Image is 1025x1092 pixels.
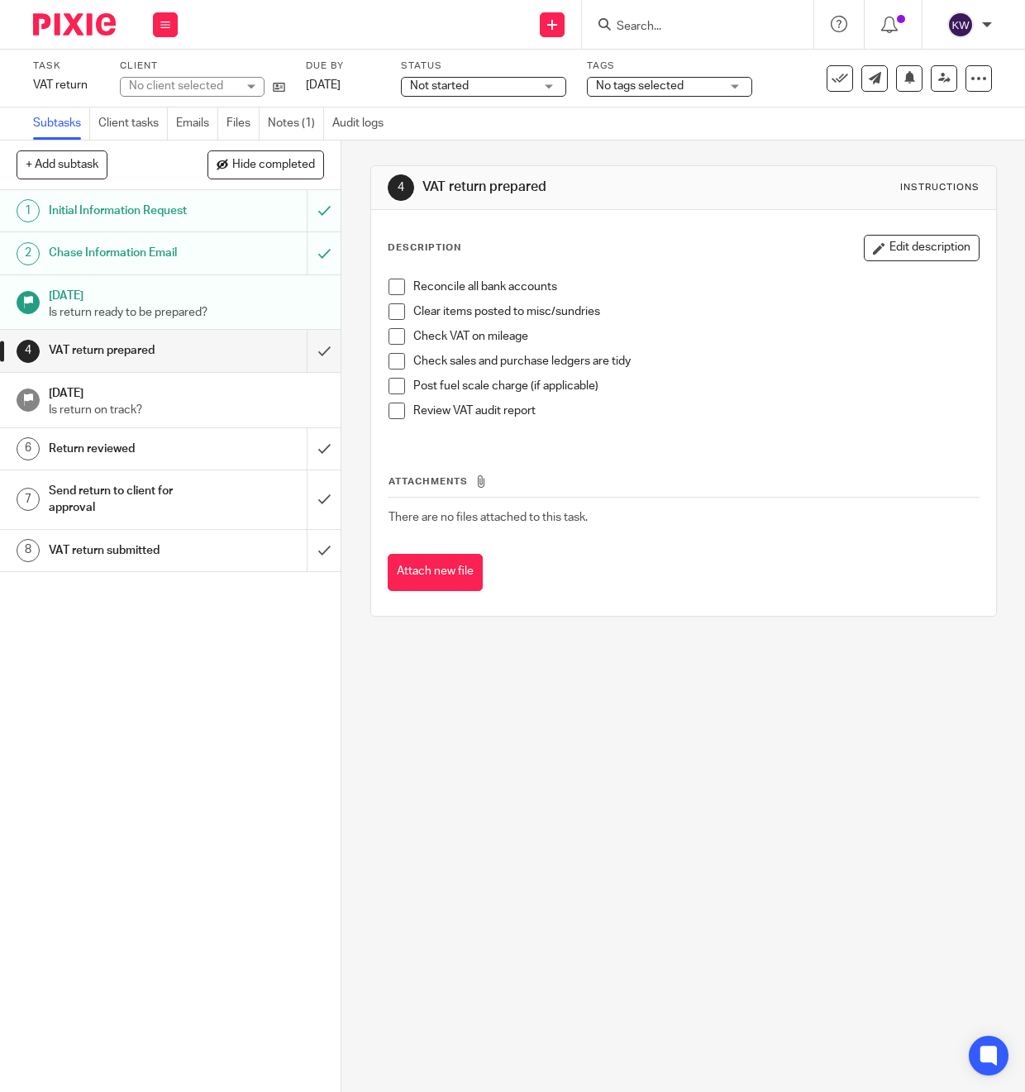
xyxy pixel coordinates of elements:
p: Reconcile all bank accounts [413,279,979,295]
p: Is return on track? [49,402,325,418]
div: 8 [17,539,40,562]
img: svg%3E [947,12,974,38]
p: Post fuel scale charge (if applicable) [413,378,979,394]
span: Attachments [389,477,468,486]
a: Subtasks [33,107,90,140]
span: [DATE] [306,79,341,91]
button: Edit description [864,235,980,261]
input: Search [615,20,764,35]
div: 4 [388,174,414,201]
div: No client selected [129,78,236,94]
div: Instructions [900,181,980,194]
label: Status [401,60,566,73]
span: Hide completed [232,159,315,172]
a: Emails [176,107,218,140]
span: No tags selected [596,80,684,92]
label: Tags [587,60,752,73]
button: Attach new file [388,554,483,591]
h1: VAT return prepared [49,338,210,363]
a: Files [226,107,260,140]
label: Client [120,60,285,73]
h1: Chase Information Email [49,241,210,265]
div: 4 [17,340,40,363]
p: Check sales and purchase ledgers are tidy [413,353,979,370]
p: Is return ready to be prepared? [49,304,325,321]
h1: [DATE] [49,284,325,304]
p: Check VAT on mileage [413,328,979,345]
a: Audit logs [332,107,392,140]
h1: Send return to client for approval [49,479,210,521]
h1: [DATE] [49,381,325,402]
div: VAT return [33,77,99,93]
div: 2 [17,242,40,265]
span: Not started [410,80,469,92]
span: There are no files attached to this task. [389,512,588,523]
h1: Return reviewed [49,436,210,461]
button: Hide completed [207,150,324,179]
label: Due by [306,60,380,73]
p: Description [388,241,461,255]
div: 7 [17,488,40,511]
button: + Add subtask [17,150,107,179]
div: 1 [17,199,40,222]
img: Pixie [33,13,116,36]
a: Notes (1) [268,107,324,140]
p: Review VAT audit report [413,403,979,419]
h1: VAT return prepared [422,179,718,196]
label: Task [33,60,99,73]
h1: VAT return submitted [49,538,210,563]
a: Client tasks [98,107,168,140]
div: 6 [17,437,40,460]
h1: Initial Information Request [49,198,210,223]
p: Clear items posted to misc/sundries [413,303,979,320]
